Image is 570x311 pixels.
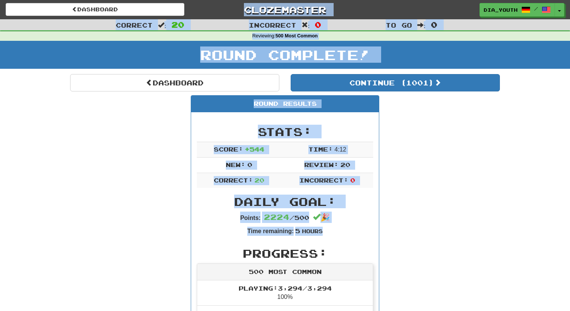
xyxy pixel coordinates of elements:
[239,285,332,292] span: Playing: 3,294 / 3,294
[291,74,500,91] button: Continue (1001)
[315,20,321,29] span: 0
[6,3,184,16] a: Dashboard
[480,3,555,17] a: dia_youth /
[245,145,264,153] span: + 544
[247,161,252,168] span: 0
[214,145,243,153] span: Score:
[158,22,166,28] span: :
[264,214,309,221] span: / 500
[484,6,518,13] span: dia_youth
[304,161,339,168] span: Review:
[3,47,567,62] h1: Round Complete!
[197,195,373,208] h2: Daily Goal:
[226,161,245,168] span: New:
[254,176,264,184] span: 20
[240,215,260,221] strong: Points:
[249,21,296,29] span: Incorrect
[302,228,323,234] small: Hours
[70,74,279,91] a: Dashboard
[340,161,350,168] span: 20
[276,33,318,39] strong: 500 Most Common
[295,227,300,234] span: 5
[350,176,355,184] span: 0
[534,6,538,11] span: /
[386,21,412,29] span: To go
[299,176,348,184] span: Incorrect:
[196,3,374,16] a: Clozemaster
[197,125,373,138] h2: Stats:
[197,264,373,280] div: 500 Most Common
[302,22,310,28] span: :
[308,145,333,153] span: Time:
[247,228,294,234] strong: Time remaining:
[313,213,330,221] span: 🎉
[197,247,373,260] h2: Progress:
[197,280,373,306] li: 100%
[172,20,184,29] span: 20
[214,176,253,184] span: Correct:
[191,96,379,112] div: Round Results
[116,21,153,29] span: Correct
[264,212,290,221] span: 2224
[417,22,426,28] span: :
[431,20,437,29] span: 0
[334,146,346,153] span: 4 : 12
